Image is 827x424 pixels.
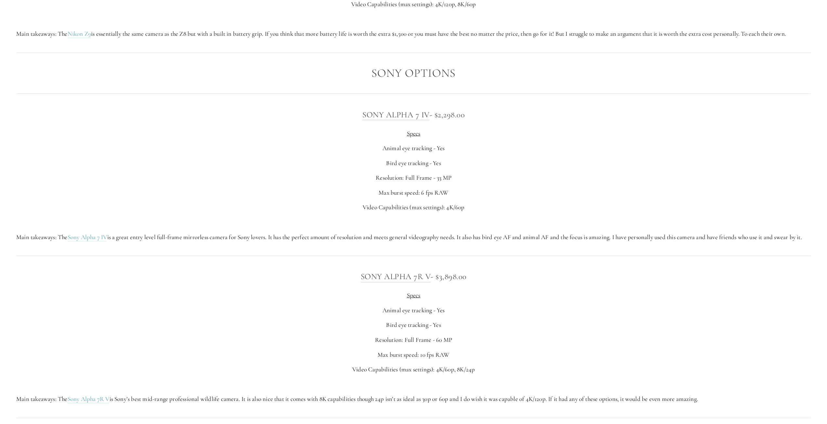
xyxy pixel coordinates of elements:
[407,130,420,137] span: Specs
[16,30,811,38] p: Main takeaways: The is essentially the same camera as the Z8 but with a built in battery grip. If...
[16,270,811,283] h3: - $3,898.00
[16,144,811,153] p: Animal eye tracking - Yes
[16,173,811,182] p: Resolution: Full Frame - 33 MP
[68,30,91,38] a: Nikon Z9
[16,233,811,242] p: Main takeaways: The is a great entry level full-frame mirrorless camera for Sony lovers. It has t...
[361,272,431,282] a: Sony Alpha 7R V
[68,395,110,403] a: Sony Alpha 7R V
[407,291,420,299] span: Specs
[16,395,811,404] p: Main takeaways: The is Sony’s best mid-range professional wildlife camera. It is also nice that i...
[16,336,811,344] p: Resolution: Full Frame - 60 MP
[16,203,811,212] p: Video Capabilities (max settings): 4K/60p
[16,306,811,315] p: Animal eye tracking - Yes
[16,188,811,197] p: Max burst speed: 6 fps RAW
[16,351,811,359] p: Max burst speed: 10 fps RAW
[68,233,107,241] a: Sony Alpha 7 IV
[16,108,811,121] h3: - $2,298.00
[16,67,811,80] h2: Sony Options
[362,110,430,120] a: Sony Alpha 7 IV
[16,365,811,374] p: Video Capabilities (max settings): 4K/60p, 8K/24p
[16,321,811,329] p: Bird eye tracking - Yes
[16,159,811,168] p: Bird eye tracking - Yes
